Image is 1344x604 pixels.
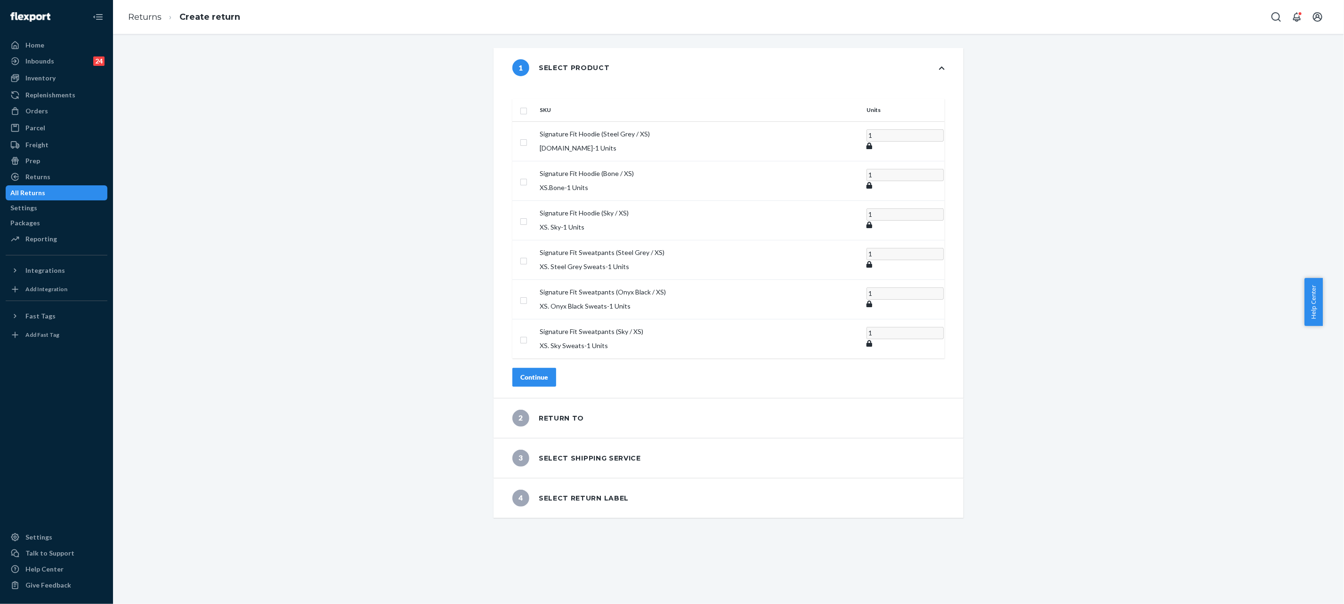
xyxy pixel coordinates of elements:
th: SKU [536,99,863,121]
div: Fast Tags [25,311,56,321]
p: XS. Sky - 1 Units [540,223,859,232]
a: Help Center [6,562,107,577]
a: Inbounds24 [6,54,107,69]
img: Flexport logo [10,12,50,22]
p: XS. Sky Sweats - 1 Units [540,341,859,350]
p: Signature Fit Sweatpants (Steel Grey / XS) [540,248,859,257]
div: Return to [512,410,584,427]
button: Open account menu [1308,8,1327,26]
div: Returns [25,172,50,182]
p: XS.Bone - 1 Units [540,183,859,192]
p: Signature Fit Sweatpants (Onyx Black / XS) [540,287,859,297]
a: All Returns [6,185,107,200]
a: Inventory [6,71,107,86]
div: Add Integration [25,285,67,293]
p: Signature Fit Hoodie (Bone / XS) [540,169,859,178]
a: Returns [6,169,107,184]
span: 3 [512,450,529,467]
a: Settings [6,530,107,545]
a: Replenishments [6,87,107,103]
div: Add Fast Tag [25,331,59,339]
input: Enter quantity [866,248,944,260]
div: Settings [25,532,52,542]
a: Packages [6,215,107,230]
p: Signature Fit Hoodie (Steel Grey / XS) [540,129,859,139]
div: Reporting [25,234,57,244]
ol: breadcrumbs [121,3,248,31]
a: Orders [6,103,107,119]
div: Replenishments [25,90,75,100]
div: Inbounds [25,56,54,66]
div: Select return label [512,490,629,507]
div: Talk to Support [25,548,74,558]
p: XS. Steel Grey Sweats - 1 Units [540,262,859,271]
div: Select shipping service [512,450,641,467]
button: Open Search Box [1267,8,1286,26]
p: XS. Onyx Black Sweats - 1 Units [540,302,859,311]
button: Help Center [1304,278,1323,326]
input: Enter quantity [866,129,944,142]
div: Prep [25,156,40,166]
p: Signature Fit Sweatpants (Sky / XS) [540,327,859,336]
div: Continue [520,373,548,382]
p: Signature Fit Hoodie (Sky / XS) [540,208,859,218]
input: Enter quantity [866,327,944,339]
div: Give Feedback [25,580,71,590]
div: Inventory [25,73,56,83]
a: Settings [6,200,107,215]
div: Packages [10,218,40,228]
div: 24 [93,56,105,66]
div: Freight [25,140,49,150]
span: 2 [512,410,529,427]
span: 4 [512,490,529,507]
a: Home [6,38,107,53]
input: Enter quantity [866,208,944,221]
input: Enter quantity [866,169,944,181]
input: Enter quantity [866,287,944,300]
th: Units [863,99,945,121]
button: Open notifications [1287,8,1306,26]
a: Reporting [6,231,107,246]
button: Close Navigation [89,8,107,26]
div: Integrations [25,266,65,275]
div: Settings [10,203,37,213]
a: Create return [179,12,240,22]
a: Talk to Support [6,546,107,561]
button: Integrations [6,263,107,278]
div: Orders [25,106,48,116]
div: All Returns [10,188,45,198]
a: Add Fast Tag [6,327,107,342]
div: Help Center [25,564,64,574]
a: Add Integration [6,282,107,297]
div: Home [25,40,44,50]
button: Give Feedback [6,578,107,593]
div: Select product [512,59,610,76]
button: Continue [512,368,556,387]
p: [DOMAIN_NAME] - 1 Units [540,143,859,153]
button: Fast Tags [6,309,107,324]
a: Parcel [6,120,107,135]
div: Parcel [25,123,45,133]
a: Prep [6,153,107,168]
a: Freight [6,137,107,152]
span: 1 [512,59,529,76]
a: Returns [128,12,162,22]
